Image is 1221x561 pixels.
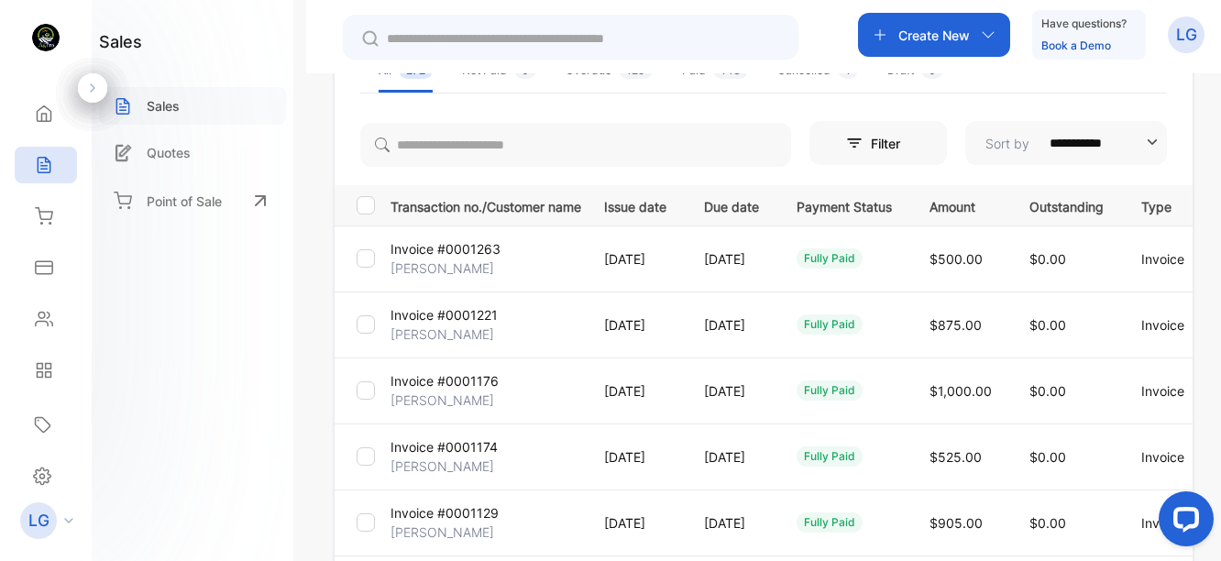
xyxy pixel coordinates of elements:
p: Have questions? [1041,15,1127,33]
p: [DATE] [604,381,666,401]
p: LG [28,509,49,533]
p: [PERSON_NAME] [390,258,494,278]
p: Invoice [1141,381,1195,401]
p: Issue date [604,193,666,216]
span: $1,000.00 [929,383,992,399]
div: fully paid [797,446,863,467]
p: Invoice [1141,513,1195,533]
div: fully paid [797,314,863,335]
p: [PERSON_NAME] [390,456,494,476]
p: [DATE] [604,513,666,533]
button: LG [1168,13,1204,57]
p: Invoice #0001174 [390,437,498,456]
p: Transaction no./Customer name [390,193,581,216]
span: $875.00 [929,317,982,333]
p: [DATE] [604,447,666,467]
p: Invoice [1141,447,1195,467]
p: Sort by [985,134,1029,153]
img: logo [32,24,60,51]
p: Invoice #0001129 [390,503,499,522]
button: Create New [858,13,1010,57]
p: [PERSON_NAME] [390,522,494,542]
p: [DATE] [704,513,759,533]
p: [DATE] [704,315,759,335]
a: Sales [99,87,286,125]
span: $500.00 [929,251,983,267]
p: Invoice #0001221 [390,305,498,324]
p: [DATE] [704,381,759,401]
span: $0.00 [1029,317,1066,333]
p: [PERSON_NAME] [390,324,494,344]
iframe: LiveChat chat widget [1144,484,1221,561]
span: $0.00 [1029,251,1066,267]
p: Invoice [1141,315,1195,335]
p: Quotes [147,143,191,162]
p: Due date [704,193,759,216]
div: fully paid [797,248,863,269]
span: $0.00 [1029,383,1066,399]
p: [DATE] [704,447,759,467]
p: Sales [147,96,180,115]
p: Type [1141,193,1195,216]
div: fully paid [797,512,863,533]
span: $905.00 [929,515,983,531]
p: Payment Status [797,193,892,216]
span: $0.00 [1029,449,1066,465]
p: Invoice #0001176 [390,371,499,390]
p: Invoice [1141,249,1195,269]
a: Point of Sale [99,181,286,221]
p: [DATE] [604,249,666,269]
a: Book a Demo [1041,38,1111,52]
h1: sales [99,29,142,54]
p: Amount [929,193,992,216]
p: Invoice #0001263 [390,239,500,258]
span: $525.00 [929,449,982,465]
p: Create New [898,26,970,45]
div: fully paid [797,380,863,401]
p: Outstanding [1029,193,1104,216]
p: [DATE] [604,315,666,335]
button: Sort by [965,121,1167,165]
p: [PERSON_NAME] [390,390,494,410]
p: LG [1176,23,1197,47]
p: [DATE] [704,249,759,269]
p: Point of Sale [147,192,222,211]
span: $0.00 [1029,515,1066,531]
a: Quotes [99,134,286,171]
